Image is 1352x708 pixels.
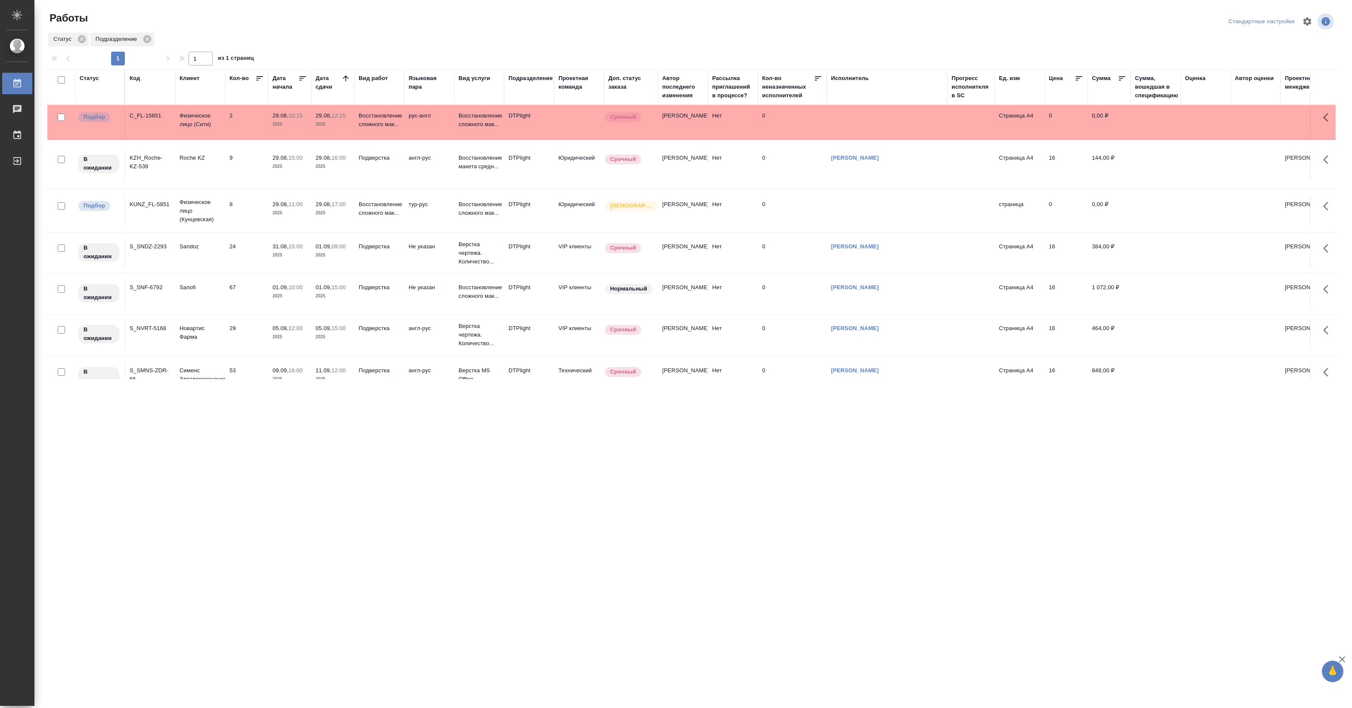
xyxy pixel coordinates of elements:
[130,324,171,333] div: S_NVRT-5168
[658,107,708,137] td: [PERSON_NAME]
[658,279,708,309] td: [PERSON_NAME]
[554,149,604,179] td: Юридический
[316,162,350,171] p: 2025
[84,284,114,302] p: В ожидании
[273,201,288,207] p: 29.08,
[225,107,268,137] td: 2
[404,196,454,226] td: тур-рус
[316,251,350,260] p: 2025
[332,243,346,250] p: 09:00
[404,279,454,309] td: Не указан
[459,240,500,266] p: Верстка чертежа. Количество...
[225,149,268,179] td: 9
[708,107,758,137] td: Нет
[758,107,827,137] td: 0
[1088,362,1131,392] td: 848,00 ₽
[359,283,400,292] p: Подверстка
[504,320,554,350] td: DTPlight
[459,322,500,348] p: Верстка чертежа. Количество...
[78,324,120,344] div: Исполнитель назначен, приступать к работе пока рано
[708,238,758,268] td: Нет
[288,284,303,291] p: 10:00
[504,149,554,179] td: DTPlight
[180,111,221,129] p: Физическое лицо (Сити)
[180,154,221,162] p: Roche KZ
[831,284,879,291] a: [PERSON_NAME]
[610,155,636,164] p: Срочный
[1088,196,1131,226] td: 0,00 ₽
[658,238,708,268] td: [PERSON_NAME]
[1088,107,1131,137] td: 0,00 ₽
[758,238,827,268] td: 0
[409,74,450,91] div: Языковая пара
[359,154,400,162] p: Подверстка
[1318,196,1339,216] button: Здесь прячутся важные кнопки
[180,283,221,292] p: Sanofi
[273,284,288,291] p: 01.09,
[608,74,654,91] div: Доп. статус заказа
[84,244,114,261] p: В ожидании
[273,162,307,171] p: 2025
[1185,74,1206,83] div: Оценка
[288,112,303,119] p: 10:15
[1045,107,1088,137] td: 0
[995,279,1045,309] td: Страница А4
[316,284,332,291] p: 01.09,
[130,366,171,383] div: S_SMNS-ZDR-66
[316,209,350,217] p: 2025
[84,155,114,172] p: В ожидании
[218,53,254,65] span: из 1 страниц
[130,154,171,171] div: KZH_Roche-KZ-539
[316,155,332,161] p: 29.08,
[84,325,114,343] p: В ожидании
[273,325,288,331] p: 05.09,
[316,112,332,119] p: 29.08,
[180,324,221,341] p: Новартис Фарма
[359,242,400,251] p: Подверстка
[316,243,332,250] p: 01.09,
[1281,320,1330,350] td: [PERSON_NAME]
[1281,149,1330,179] td: [PERSON_NAME]
[831,367,879,374] a: [PERSON_NAME]
[504,107,554,137] td: DTPlight
[316,74,341,91] div: Дата сдачи
[273,375,307,383] p: 2025
[1088,149,1131,179] td: 144,00 ₽
[610,244,636,252] p: Срочный
[84,113,105,121] p: Подбор
[225,362,268,392] td: 53
[1049,74,1063,83] div: Цена
[48,33,89,46] div: Статус
[952,74,990,100] div: Прогресс исполнителя в SC
[1325,662,1340,680] span: 🙏
[273,155,288,161] p: 29.08,
[504,362,554,392] td: DTPlight
[404,238,454,268] td: Не указан
[332,367,346,374] p: 12:00
[708,196,758,226] td: Нет
[1235,74,1274,83] div: Автор оценки
[1088,238,1131,268] td: 384,00 ₽
[332,201,346,207] p: 17:00
[180,242,221,251] p: Sandoz
[359,74,388,83] div: Вид работ
[658,149,708,179] td: [PERSON_NAME]
[459,200,500,217] p: Восстановление сложного мак...
[130,283,171,292] div: S_SNF-6792
[359,366,400,375] p: Подверстка
[130,74,140,83] div: Код
[554,362,604,392] td: Технический
[459,154,500,171] p: Восстановление макета средн...
[1318,238,1339,259] button: Здесь прячутся важные кнопки
[316,201,332,207] p: 29.08,
[658,320,708,350] td: [PERSON_NAME]
[995,362,1045,392] td: Страница А4
[404,362,454,392] td: англ-рус
[504,238,554,268] td: DTPlight
[78,366,120,386] div: Исполнитель назначен, приступать к работе пока рано
[1045,279,1088,309] td: 16
[1318,320,1339,340] button: Здесь прячутся важные кнопки
[273,367,288,374] p: 09.09,
[995,149,1045,179] td: Страница А4
[130,111,171,120] div: C_FL-15851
